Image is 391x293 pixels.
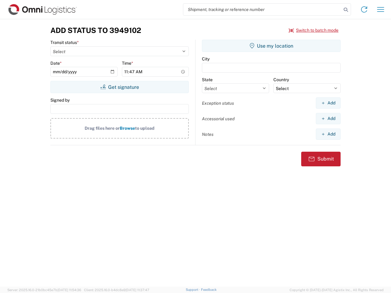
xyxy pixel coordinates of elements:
[120,126,135,131] span: Browse
[183,4,342,15] input: Shipment, tracking or reference number
[202,56,210,62] label: City
[316,128,341,140] button: Add
[50,81,189,93] button: Get signature
[202,40,341,52] button: Use my location
[201,288,217,291] a: Feedback
[135,126,155,131] span: to upload
[50,40,79,45] label: Transit status
[85,126,120,131] span: Drag files here or
[57,288,81,292] span: [DATE] 11:54:36
[289,25,338,35] button: Switch to batch mode
[301,152,341,166] button: Submit
[50,60,62,66] label: Date
[50,26,141,35] h3: Add Status to 3949102
[316,113,341,124] button: Add
[202,77,213,82] label: State
[50,97,70,103] label: Signed by
[273,77,289,82] label: Country
[290,287,384,293] span: Copyright © [DATE]-[DATE] Agistix Inc., All Rights Reserved
[202,132,214,137] label: Notes
[316,97,341,109] button: Add
[202,116,235,121] label: Accessorial used
[84,288,149,292] span: Client: 2025.16.0-b4dc8a9
[7,288,81,292] span: Server: 2025.16.0-21b0bc45e7b
[186,288,201,291] a: Support
[122,60,133,66] label: Time
[202,100,234,106] label: Exception status
[126,288,149,292] span: [DATE] 11:37:47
